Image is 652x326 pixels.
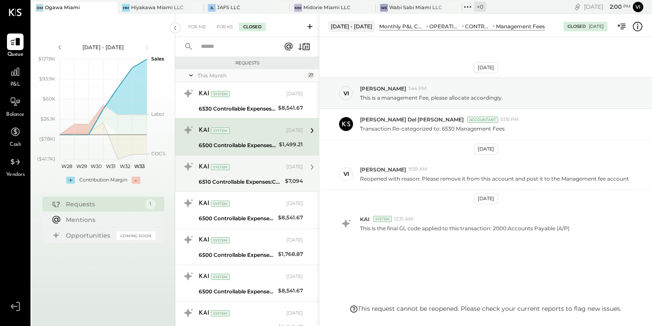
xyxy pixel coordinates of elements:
div: System [211,274,230,280]
a: Balance [0,94,30,119]
div: KAI [199,199,209,208]
div: [DATE] [286,127,303,134]
div: MM [294,4,302,12]
text: $127.8K [38,56,55,62]
div: System [211,237,230,243]
text: COGS [151,151,166,157]
div: 6500 Controllable Expenses:General & Administrative Expenses [199,141,276,150]
p: This is the final GL code applied to this transaction: 2000:Accounts Payable (A/P) [360,225,570,232]
div: [DATE] [584,3,631,11]
div: KAI [199,126,209,135]
div: [DATE] [286,237,303,244]
div: This Month [197,72,305,79]
span: [PERSON_NAME] Del [PERSON_NAME] [360,116,464,123]
div: JL [208,4,216,12]
span: Cash [10,141,21,149]
div: [DATE] [474,193,498,204]
div: [DATE] [474,62,498,73]
div: copy link [573,2,582,11]
div: vi [343,170,349,178]
div: System [211,91,230,97]
div: $8,541.67 [278,286,303,295]
span: [PERSON_NAME] [360,166,406,173]
text: Labor [151,111,164,117]
div: $8,541.67 [278,104,303,112]
div: $7,094 [285,177,303,185]
text: $60K [43,96,55,102]
div: [DATE] [286,310,303,317]
span: 1:44 PM [408,85,427,92]
div: Mentions [66,215,151,224]
text: $93.9K [39,76,55,82]
div: Monthly P&L Comparison [379,23,425,30]
div: 6500 Controllable Expenses:General & Administrative Expenses [199,251,275,259]
div: 6530 Controllable Expenses:Management Fees [199,104,275,113]
div: [DATE] [286,200,303,207]
span: KAI [360,215,370,223]
span: Vendors [6,171,25,179]
span: Balance [6,111,24,119]
div: CONTROLLABLE EXPENSES [465,23,492,30]
button: vi [633,2,643,12]
div: Coming Soon [116,232,156,240]
div: Wabi Sabi Miami LLC [389,4,442,11]
text: W30 [90,163,101,169]
div: $1,768.87 [278,250,303,259]
div: KAI [199,272,209,281]
span: 5:05 PM [500,116,519,123]
div: System [211,201,230,207]
p: Transaction Re-categorized to: 6530 Management Fees [360,125,505,132]
div: Requests [180,60,315,66]
a: P&L [0,64,30,89]
text: W28 [61,163,72,169]
span: Queue [7,51,24,59]
a: Cash [0,124,30,149]
div: + [66,177,75,184]
div: Midorie Miami LLC [303,4,350,11]
div: KAI [199,236,209,245]
div: [DATE] [286,91,303,97]
div: HM [122,4,130,12]
div: $1,499.21 [279,140,303,149]
a: Vendors [0,154,30,179]
div: System [373,216,392,222]
span: 2 : 00 [604,3,622,11]
span: pm [623,3,631,10]
div: 1 [145,199,156,209]
text: ($7.8K) [39,136,55,142]
span: 12:31 AM [394,216,413,223]
div: [DATE] [286,164,303,171]
div: Requests [66,200,141,208]
a: Queue [0,34,30,59]
text: $26.1K [41,116,55,122]
div: KAI [199,90,209,98]
p: Reopened with reason: Please remove it from this account and post it to the Management fee account [360,175,629,182]
div: For Me [184,23,211,31]
div: vi [343,89,349,97]
div: OM [36,4,44,12]
span: P&L [10,81,20,89]
div: KAI [199,309,209,318]
div: [DATE] - [DATE] [66,44,140,51]
div: KAI [199,163,209,171]
div: Management Fees [496,23,545,30]
text: Sales [151,56,164,62]
div: $8,541.67 [278,213,303,222]
div: Closed [567,24,586,30]
div: Opportunities [66,231,112,240]
div: 6510 Controllable Expenses:Consulting [199,178,282,186]
div: [DATE] [286,273,303,280]
div: Closed [239,23,266,31]
div: [DATE] - [DATE] [328,21,375,32]
div: + 0 [474,2,486,12]
div: [DATE] [474,144,498,155]
span: 9:59 AM [408,166,428,173]
p: This is a management Fee, please allocate accordingly. [360,94,503,101]
div: System [211,128,230,134]
div: 27 [307,72,314,79]
text: W29 [76,163,87,169]
div: Accountant [467,117,498,123]
div: For KS [212,23,237,31]
div: 6500 Controllable Expenses:General & Administrative Expenses [199,214,275,223]
div: System [211,310,230,316]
